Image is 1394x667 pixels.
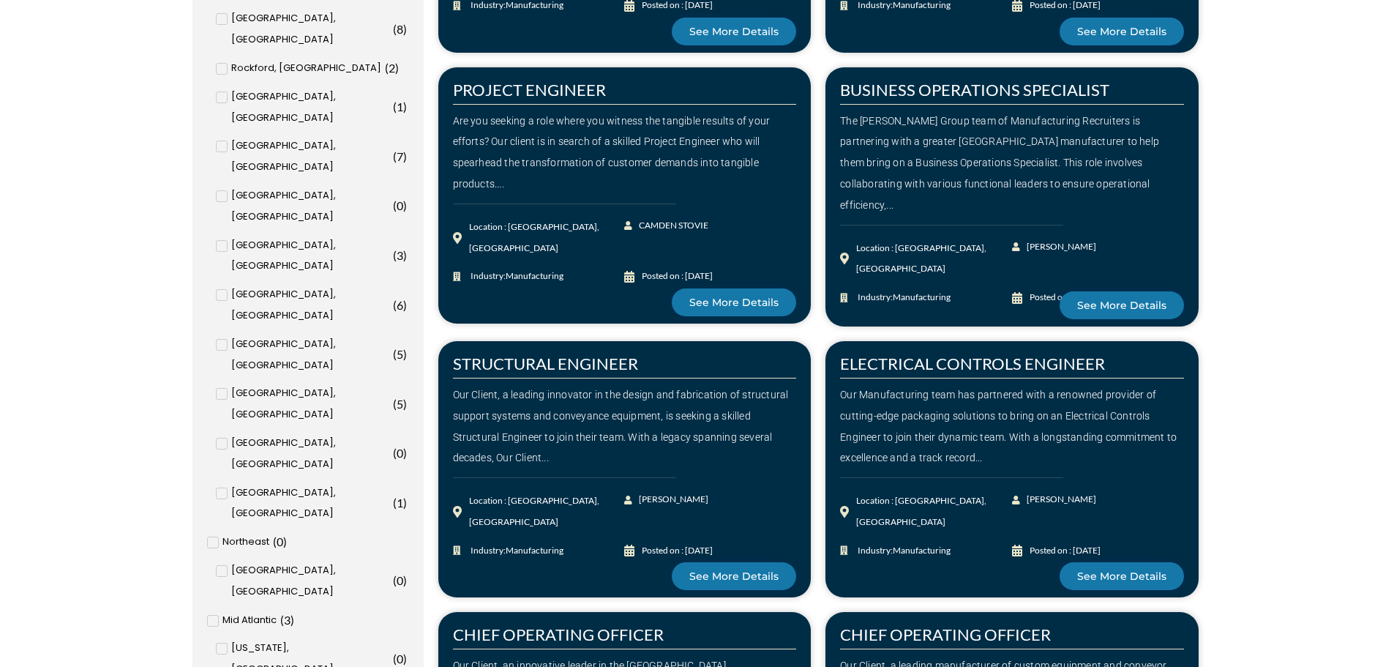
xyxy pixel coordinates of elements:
[397,496,403,510] span: 1
[1012,236,1098,258] a: [PERSON_NAME]
[635,489,708,510] span: [PERSON_NAME]
[672,288,796,316] a: See More Details
[856,238,1012,280] div: Location : [GEOGRAPHIC_DATA], [GEOGRAPHIC_DATA]
[231,433,389,475] span: [GEOGRAPHIC_DATA], [GEOGRAPHIC_DATA]
[856,491,1012,533] div: Location : [GEOGRAPHIC_DATA], [GEOGRAPHIC_DATA]
[1060,18,1184,45] a: See More Details
[395,61,399,75] span: )
[397,652,403,666] span: 0
[397,198,403,212] span: 0
[231,334,389,376] span: [GEOGRAPHIC_DATA], [GEOGRAPHIC_DATA]
[403,573,407,587] span: )
[393,397,397,411] span: (
[1023,236,1096,258] span: [PERSON_NAME]
[840,111,1184,216] div: The [PERSON_NAME] Group team of Manufacturing Recruiters is partnering with a greater [GEOGRAPHIC...
[231,560,389,603] span: [GEOGRAPHIC_DATA], [GEOGRAPHIC_DATA]
[393,149,397,163] span: (
[469,491,625,533] div: Location : [GEOGRAPHIC_DATA], [GEOGRAPHIC_DATA]
[231,8,389,51] span: [GEOGRAPHIC_DATA], [GEOGRAPHIC_DATA]
[642,266,713,287] div: Posted on : [DATE]
[393,100,397,113] span: (
[393,198,397,212] span: (
[397,573,403,587] span: 0
[403,397,407,411] span: )
[393,496,397,510] span: (
[840,540,1012,562] a: Industry:Manufacturing
[222,532,269,553] span: Northeast
[453,354,638,373] a: STRUCTURAL ENGINEER
[453,625,664,644] a: CHIEF OPERATING OFFICER
[397,149,403,163] span: 7
[403,446,407,460] span: )
[453,266,625,287] a: Industry:Manufacturing
[393,573,397,587] span: (
[1077,571,1166,581] span: See More Details
[893,545,951,556] span: Manufacturing
[393,446,397,460] span: (
[397,446,403,460] span: 0
[277,534,283,548] span: 0
[283,534,287,548] span: )
[403,248,407,262] span: )
[385,61,389,75] span: (
[672,18,796,45] a: See More Details
[280,613,284,627] span: (
[453,540,625,562] a: Industry:Manufacturing
[635,215,708,236] span: CAMDEN STOVIE
[840,625,1051,644] a: CHIEF OPERATING OFFICER
[453,80,606,100] a: PROJECT ENGINEER
[222,610,277,631] span: Mid Atlantic
[689,26,779,37] span: See More Details
[231,383,389,425] span: [GEOGRAPHIC_DATA], [GEOGRAPHIC_DATA]
[231,86,389,129] span: [GEOGRAPHIC_DATA], [GEOGRAPHIC_DATA]
[403,298,407,312] span: )
[453,384,797,469] div: Our Client, a leading innovator in the design and fabrication of structural support systems and c...
[403,100,407,113] span: )
[393,347,397,361] span: (
[397,248,403,262] span: 3
[393,22,397,36] span: (
[397,397,403,411] span: 5
[624,215,710,236] a: CAMDEN STOVIE
[1012,489,1098,510] a: [PERSON_NAME]
[1060,562,1184,590] a: See More Details
[403,22,407,36] span: )
[231,135,389,178] span: [GEOGRAPHIC_DATA], [GEOGRAPHIC_DATA]
[273,534,277,548] span: (
[403,149,407,163] span: )
[403,198,407,212] span: )
[840,384,1184,469] div: Our Manufacturing team has partnered with a renowned provider of cutting-edge packaging solutions...
[469,217,625,259] div: Location : [GEOGRAPHIC_DATA], [GEOGRAPHIC_DATA]
[689,571,779,581] span: See More Details
[284,613,291,627] span: 3
[291,613,294,627] span: )
[231,185,389,228] span: [GEOGRAPHIC_DATA], [GEOGRAPHIC_DATA]
[403,496,407,510] span: )
[231,284,389,327] span: [GEOGRAPHIC_DATA], [GEOGRAPHIC_DATA]
[854,540,951,562] span: Industry:
[506,545,563,556] span: Manufacturing
[397,347,403,361] span: 5
[403,652,407,666] span: )
[467,266,563,287] span: Industry:
[393,298,397,312] span: (
[453,111,797,195] div: Are you seeking a role where you witness the tangible results of your efforts? Our client is in s...
[403,347,407,361] span: )
[231,482,389,525] span: [GEOGRAPHIC_DATA], [GEOGRAPHIC_DATA]
[393,248,397,262] span: (
[672,562,796,590] a: See More Details
[389,61,395,75] span: 2
[467,540,563,562] span: Industry:
[397,298,403,312] span: 6
[1077,300,1166,310] span: See More Details
[1060,291,1184,319] a: See More Details
[397,22,403,36] span: 8
[624,489,710,510] a: [PERSON_NAME]
[231,235,389,277] span: [GEOGRAPHIC_DATA], [GEOGRAPHIC_DATA]
[689,297,779,308] span: See More Details
[231,58,381,79] span: Rockford, [GEOGRAPHIC_DATA]
[397,100,403,113] span: 1
[642,540,713,562] div: Posted on : [DATE]
[840,80,1109,100] a: BUSINESS OPERATIONS SPECIALIST
[506,270,563,281] span: Manufacturing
